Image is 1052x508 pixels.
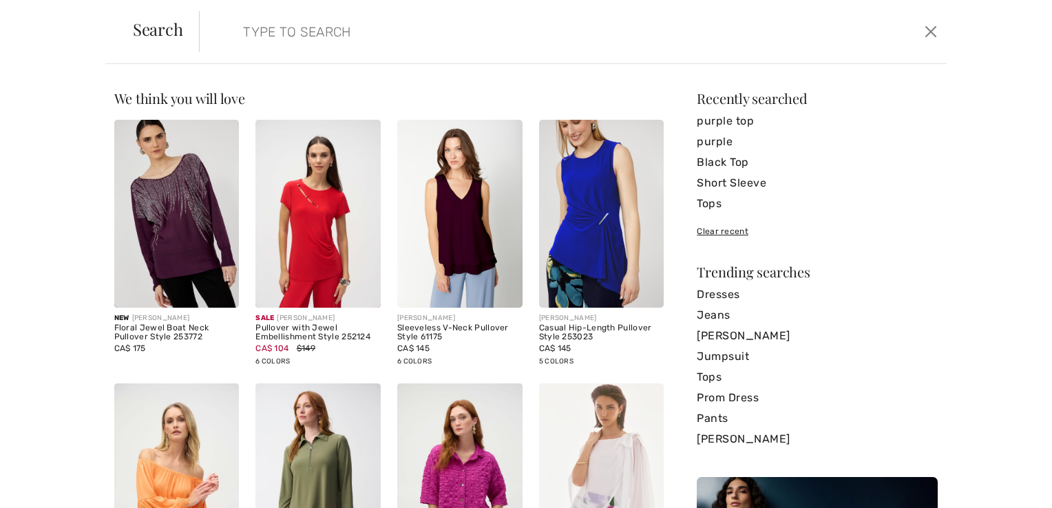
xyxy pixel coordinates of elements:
[697,225,938,237] div: Clear recent
[697,111,938,131] a: purple top
[697,92,938,105] div: Recently searched
[697,367,938,388] a: Tops
[539,324,664,343] div: Casual Hip-Length Pullover Style 253023
[697,408,938,429] a: Pants
[255,357,290,366] span: 6 Colors
[697,326,938,346] a: [PERSON_NAME]
[539,357,574,366] span: 5 Colors
[920,21,941,43] button: Close
[30,10,59,22] span: Chat
[539,343,571,353] span: CA$ 145
[697,388,938,408] a: Prom Dress
[255,314,274,322] span: Sale
[297,343,315,353] span: $149
[697,284,938,305] a: Dresses
[255,343,288,353] span: CA$ 104
[697,173,938,193] a: Short Sleeve
[114,324,240,343] div: Floral Jewel Boat Neck Pullover Style 253772
[697,429,938,449] a: [PERSON_NAME]
[697,305,938,326] a: Jeans
[114,343,146,353] span: CA$ 175
[114,314,129,322] span: New
[397,313,523,324] div: [PERSON_NAME]
[697,131,938,152] a: purple
[233,11,748,52] input: TYPE TO SEARCH
[114,313,240,324] div: [PERSON_NAME]
[397,120,523,308] img: Sleeveless V-Neck Pullover Style 61175. Deep plum
[697,346,938,367] a: Jumpsuit
[114,89,245,107] span: We think you will love
[397,343,430,353] span: CA$ 145
[697,193,938,214] a: Tops
[539,120,664,308] img: Casual Hip-Length Pullover Style 253023. Deep plum
[255,120,381,308] img: Pullover with Jewel Embellishment Style 252124. Purple orchid
[133,21,183,37] span: Search
[397,324,523,343] div: Sleeveless V-Neck Pullover Style 61175
[255,324,381,343] div: Pullover with Jewel Embellishment Style 252124
[114,120,240,308] img: Floral Jewel Boat Neck Pullover Style 253772. Plum
[397,357,432,366] span: 6 Colors
[697,152,938,173] a: Black Top
[539,313,664,324] div: [PERSON_NAME]
[255,313,381,324] div: [PERSON_NAME]
[697,265,938,279] div: Trending searches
